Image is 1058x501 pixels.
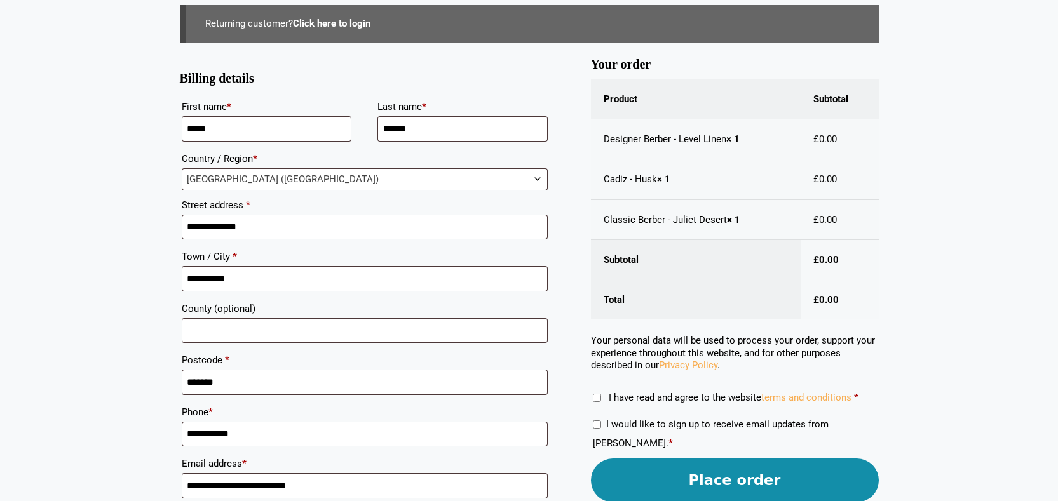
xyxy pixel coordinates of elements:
[813,214,819,225] span: £
[214,303,255,314] span: (optional)
[813,133,837,145] bdi: 0.00
[761,392,851,403] a: terms and conditions
[180,5,879,43] div: Returning customer?
[591,200,801,241] td: Classic Berber - Juliet Desert
[813,254,839,265] bdi: 0.00
[813,214,837,225] bdi: 0.00
[591,240,801,280] th: Subtotal
[591,119,801,160] td: Designer Berber - Level Linen
[182,168,548,190] span: Country / Region
[727,214,740,225] strong: × 1
[657,173,670,185] strong: × 1
[591,280,801,320] th: Total
[591,62,879,67] h3: Your order
[593,418,829,449] label: I would like to sign up to receive email updates from [PERSON_NAME].
[180,76,550,81] h3: Billing details
[377,97,548,116] label: Last name
[813,294,839,305] bdi: 0.00
[293,18,370,29] a: Click here to login
[813,173,819,185] span: £
[182,351,548,370] label: Postcode
[659,359,717,371] a: Privacy Policy
[593,394,601,402] input: I have read and agree to the websiteterms and conditions *
[854,392,858,403] abbr: required
[182,97,352,116] label: First name
[609,392,851,403] span: I have read and agree to the website
[813,133,819,145] span: £
[593,420,601,429] input: I would like to sign up to receive email updates from [PERSON_NAME].
[813,173,837,185] bdi: 0.00
[813,294,819,305] span: £
[591,159,801,200] td: Cadiz - Husk
[182,196,548,215] label: Street address
[182,169,547,190] span: United Kingdom (UK)
[591,335,879,372] p: Your personal data will be used to process your order, support your experience throughout this we...
[813,254,819,265] span: £
[182,403,548,422] label: Phone
[182,299,548,318] label: County
[591,79,801,119] th: Product
[182,149,548,168] label: Country / Region
[801,79,879,119] th: Subtotal
[182,454,548,473] label: Email address
[182,247,548,266] label: Town / City
[726,133,740,145] strong: × 1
